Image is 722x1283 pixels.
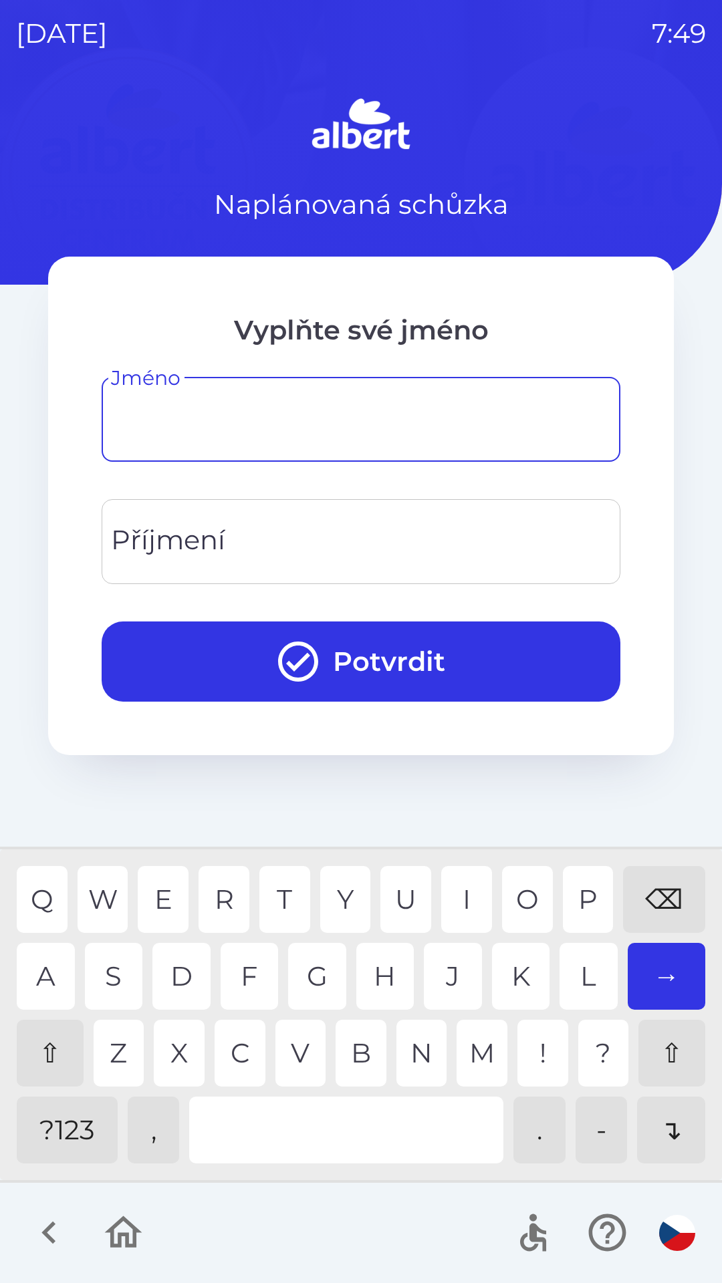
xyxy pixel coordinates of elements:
[659,1215,695,1251] img: cs flag
[652,13,706,53] p: 7:49
[102,621,620,702] button: Potvrdit
[111,364,180,392] label: Jméno
[16,13,108,53] p: [DATE]
[102,310,620,350] p: Vyplňte své jméno
[48,94,674,158] img: Logo
[214,184,509,225] p: Naplánovaná schůzka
